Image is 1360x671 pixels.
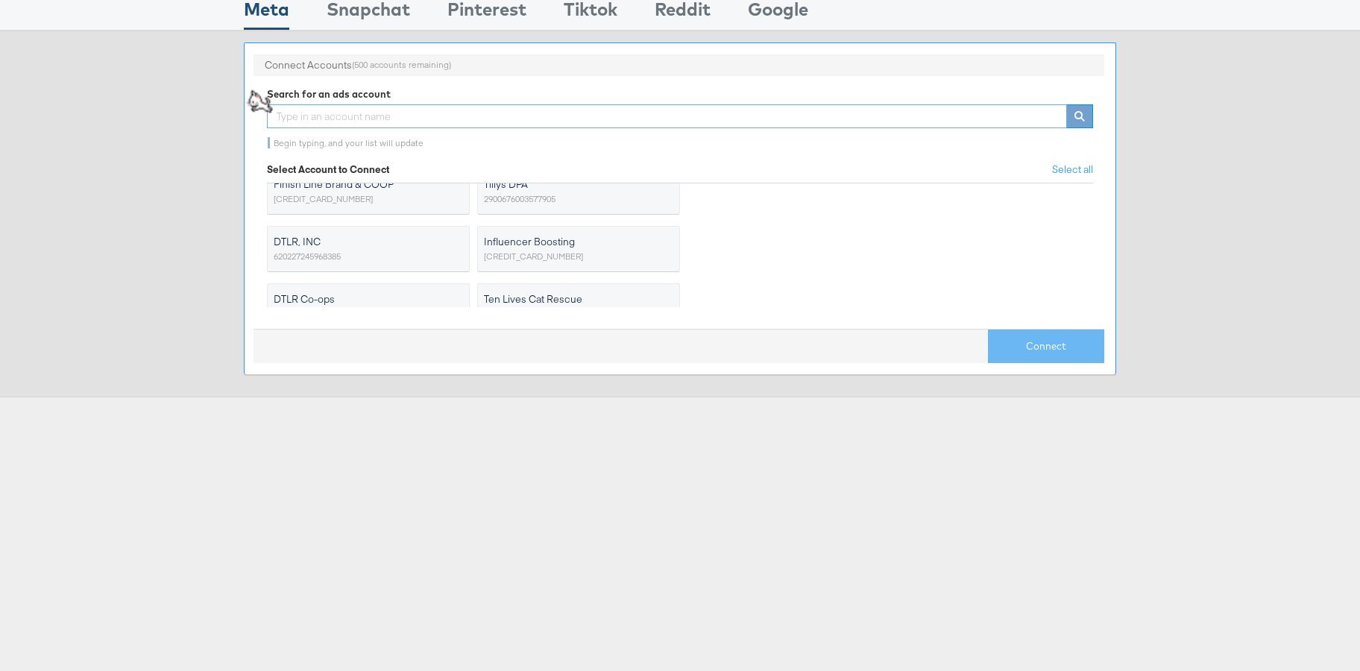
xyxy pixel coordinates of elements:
span: [CREDIT_CARD_NUMBER] [484,249,583,264]
span: 620227245968385 [274,249,341,264]
div: Begin typing, and your list will update [268,137,1092,148]
span: Influencer Boosting [484,234,655,249]
span: 757796429319139 [484,306,551,321]
img: veeC6YDHrE990yA6cB0YDrwBoA9qiGxaPXKAAAAAElFTkSuQmCC [243,86,280,123]
span: [CREDIT_CARD_NUMBER] [274,192,373,207]
span: DTLR Co-ops [274,292,444,306]
span: 2900676003577905 [484,192,555,207]
span: DTLR, INC [274,234,444,249]
strong: Search for an ads account [267,88,391,100]
span: Tillys DPA [484,177,655,192]
strong: Select Account to Connect [267,163,389,176]
input: Type in an account name [267,104,1067,128]
span: Connect Accounts [265,58,352,72]
span: 320615756763067 [274,306,341,321]
span: (500 accounts remaining) [352,59,451,71]
span: Ten Lives Cat Rescue [484,292,655,306]
span: Finish Line Brand & COOP [274,177,444,192]
span: Select all [1052,163,1093,176]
